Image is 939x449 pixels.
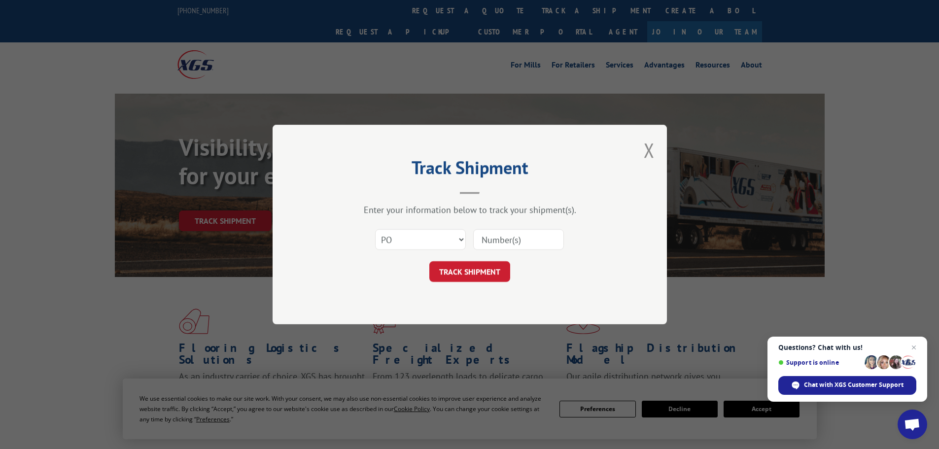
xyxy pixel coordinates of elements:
[804,380,904,389] span: Chat with XGS Customer Support
[322,204,618,215] div: Enter your information below to track your shipment(s).
[778,344,916,351] span: Questions? Chat with us!
[644,137,655,163] button: Close modal
[778,376,916,395] span: Chat with XGS Customer Support
[898,410,927,439] a: Open chat
[429,261,510,282] button: TRACK SHIPMENT
[778,359,861,366] span: Support is online
[322,161,618,179] h2: Track Shipment
[473,229,564,250] input: Number(s)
